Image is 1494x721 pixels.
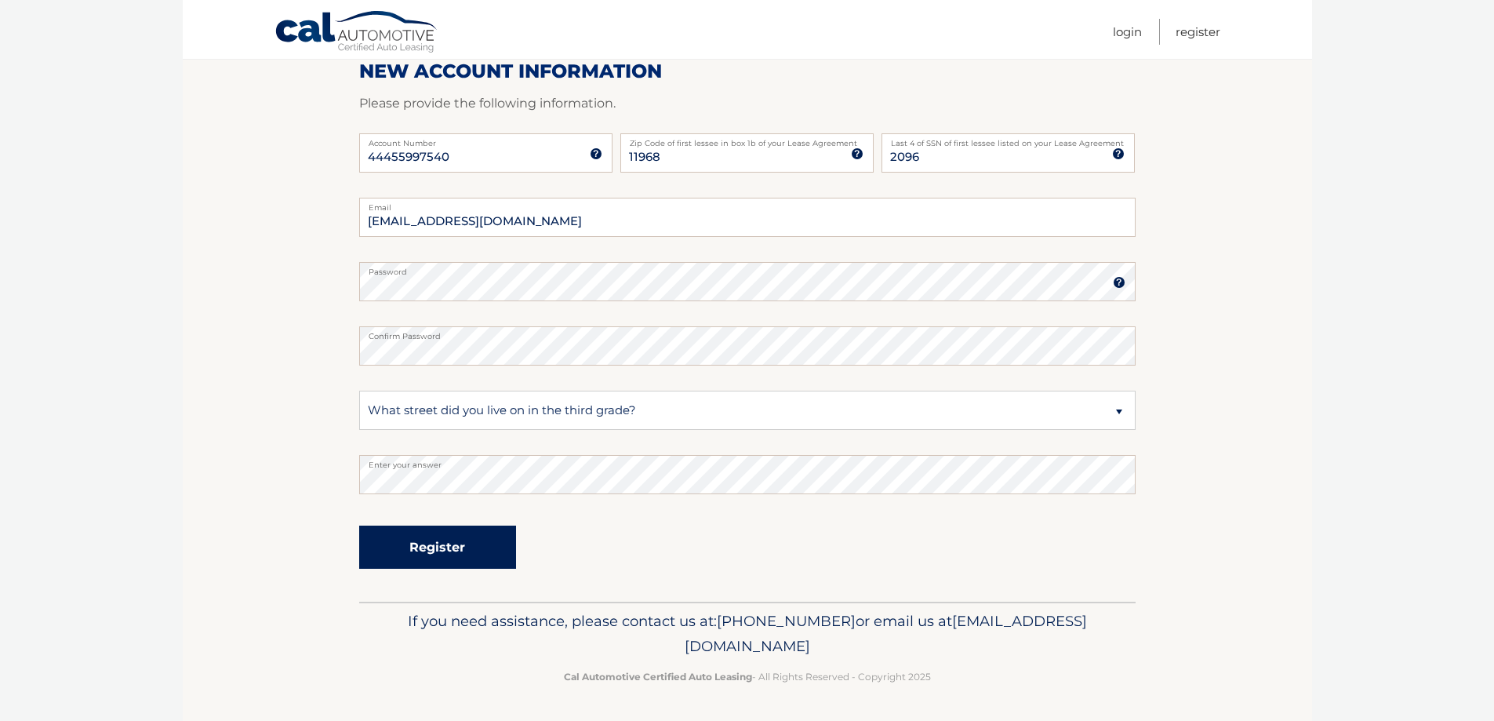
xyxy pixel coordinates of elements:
span: [EMAIL_ADDRESS][DOMAIN_NAME] [685,612,1087,655]
label: Confirm Password [359,326,1136,339]
label: Account Number [359,133,613,146]
img: tooltip.svg [1113,276,1125,289]
a: Register [1176,19,1220,45]
label: Password [359,262,1136,275]
input: SSN or EIN (last 4 digits only) [881,133,1135,173]
input: Email [359,198,1136,237]
strong: Cal Automotive Certified Auto Leasing [564,671,752,683]
p: - All Rights Reserved - Copyright 2025 [369,668,1125,685]
button: Register [359,526,516,569]
label: Enter your answer [359,455,1136,468]
label: Email [359,198,1136,210]
a: Login [1113,19,1142,45]
label: Zip Code of first lessee in box 1b of your Lease Agreement [620,133,874,146]
img: tooltip.svg [590,147,602,160]
p: Please provide the following information. [359,93,1136,115]
span: [PHONE_NUMBER] [717,612,856,630]
input: Zip Code [620,133,874,173]
img: tooltip.svg [851,147,863,160]
label: Last 4 of SSN of first lessee listed on your Lease Agreement [881,133,1135,146]
input: Account Number [359,133,613,173]
img: tooltip.svg [1112,147,1125,160]
h2: New Account Information [359,60,1136,83]
a: Cal Automotive [274,10,439,56]
p: If you need assistance, please contact us at: or email us at [369,609,1125,659]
